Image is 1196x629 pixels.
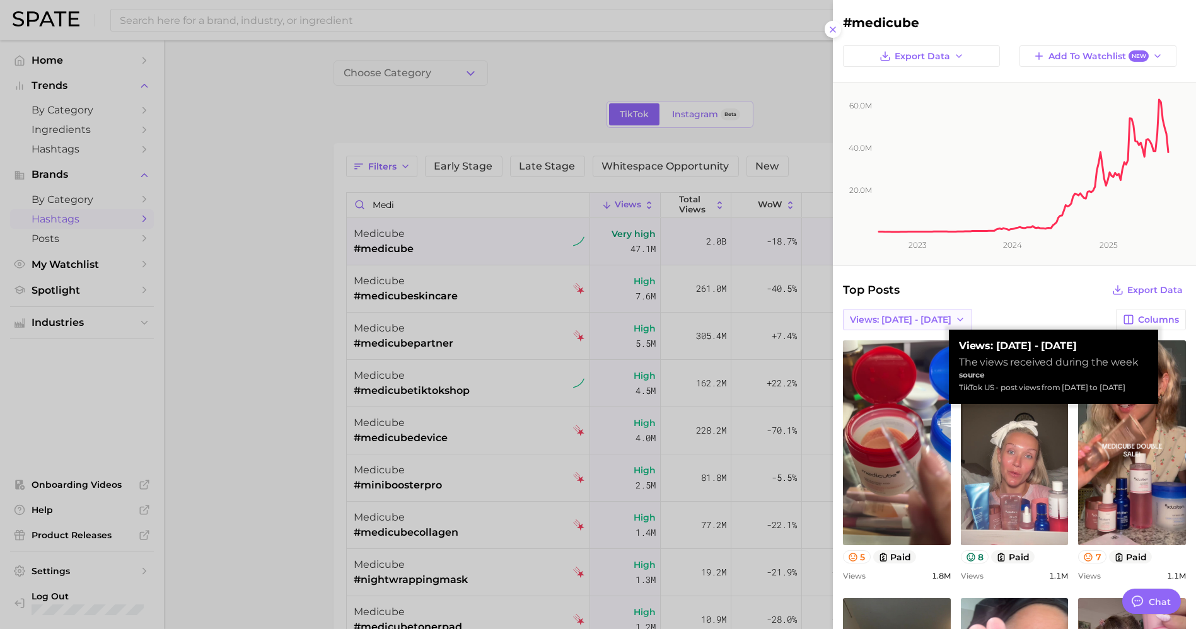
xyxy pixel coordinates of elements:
[843,15,1186,30] h2: #medicube
[843,571,866,580] span: Views
[1129,50,1149,62] span: New
[961,550,989,563] button: 8
[849,101,872,110] tspan: 60.0m
[843,309,972,330] button: Views: [DATE] - [DATE]
[909,240,927,250] tspan: 2023
[1109,281,1186,299] button: Export Data
[959,381,1148,394] div: TikTok US - post views from [DATE] to [DATE]
[1100,240,1118,250] tspan: 2025
[1116,309,1186,330] button: Columns
[1127,285,1183,296] span: Export Data
[895,51,950,62] span: Export Data
[1003,240,1022,250] tspan: 2024
[850,314,951,325] span: Views: [DATE] - [DATE]
[1049,571,1068,580] span: 1.1m
[959,356,1148,369] div: The views received during the week
[1078,550,1106,563] button: 7
[959,370,985,379] strong: source
[1078,571,1101,580] span: Views
[843,550,871,563] button: 5
[1167,571,1186,580] span: 1.1m
[873,550,917,563] button: paid
[1019,45,1176,67] button: Add to WatchlistNew
[843,45,1000,67] button: Export Data
[961,571,984,580] span: Views
[959,340,1148,352] strong: Views: [DATE] - [DATE]
[843,281,900,299] span: Top Posts
[991,550,1035,563] button: paid
[849,143,872,153] tspan: 40.0m
[1048,50,1149,62] span: Add to Watchlist
[1109,550,1152,563] button: paid
[1138,314,1179,325] span: Columns
[849,185,872,195] tspan: 20.0m
[932,571,951,580] span: 1.8m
